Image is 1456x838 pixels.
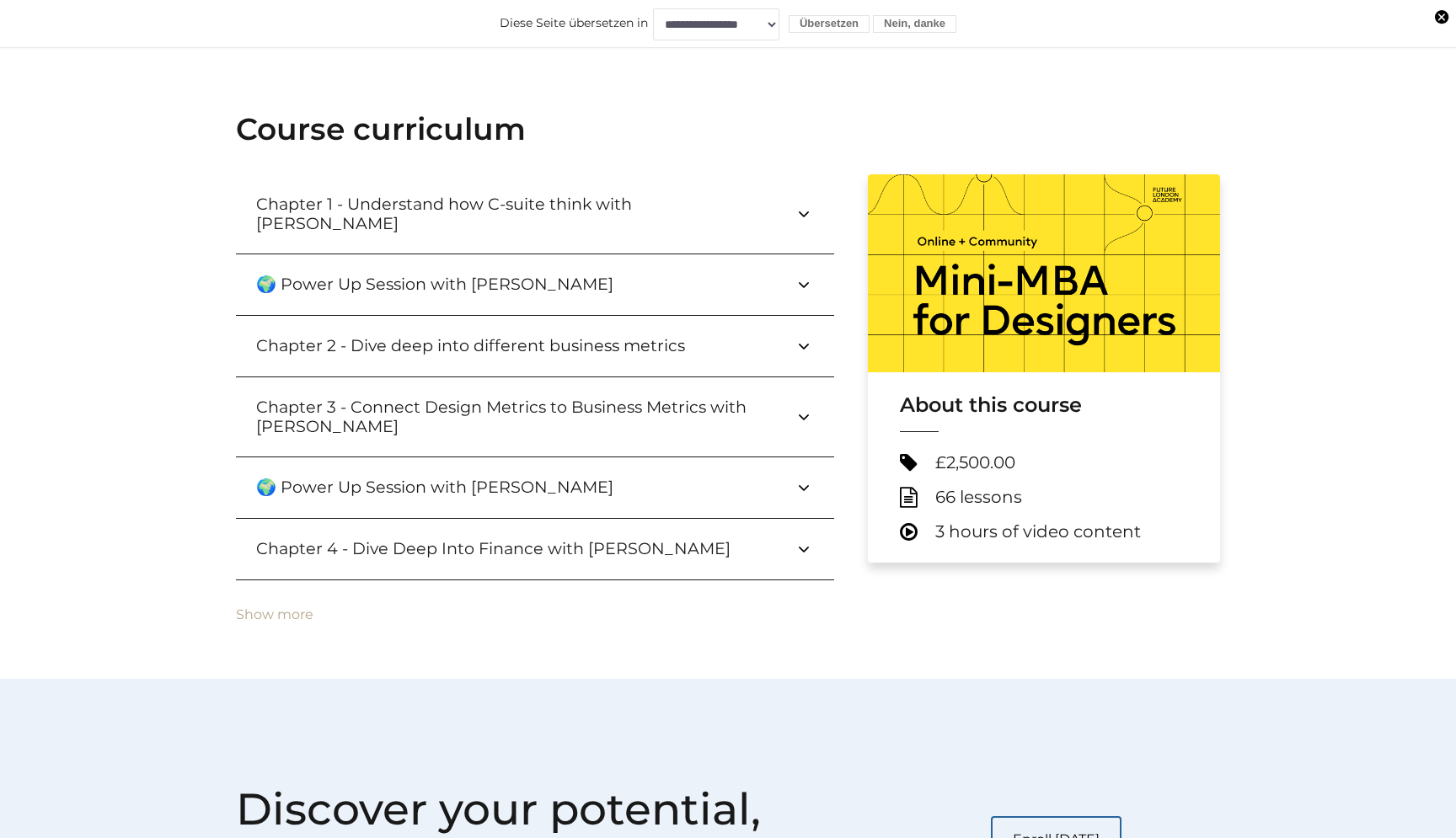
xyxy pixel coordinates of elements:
span: 66 lessons [935,487,1022,508]
h3: Chapter 3 - Connect Design Metrics to Business Metrics with [PERSON_NAME] [256,398,794,436]
h2: Course curriculum [236,111,1220,147]
h3: Chapter 1 - Understand how C-suite think with [PERSON_NAME] [256,195,794,233]
h3: 🌍 Power Up Session with [PERSON_NAME] [256,275,640,294]
button: Chapter 4 - Dive Deep Into Finance with [PERSON_NAME] [236,519,834,579]
span: 3 hours of video content [935,521,1141,542]
button: Übersetzen [789,15,870,33]
button: Chapter 3 - Connect Design Metrics to Business Metrics with [PERSON_NAME] [236,377,834,456]
h3: Chapter 2 - Dive deep into different business metrics [256,336,712,355]
span: £2,500.00 [935,452,1015,473]
button: Chapter 2 - Dive deep into different business metrics [236,316,834,376]
button: Chapter 1 - Understand how C-suite think with [PERSON_NAME] [236,174,834,254]
button: 🌍 Power Up Session with [PERSON_NAME] [236,254,834,315]
button: Nein, danke [873,15,956,33]
h3: Chapter 4 - Dive Deep Into Finance with [PERSON_NAME] [256,539,757,558]
h3: 🌍 Power Up Session with [PERSON_NAME] [256,478,640,497]
h3: About this course [900,392,1188,418]
button: Show more [236,607,313,622]
button: 🌍 Power Up Session with [PERSON_NAME] [236,457,834,518]
form: Diese Seite übersetzen in [17,8,1439,40]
